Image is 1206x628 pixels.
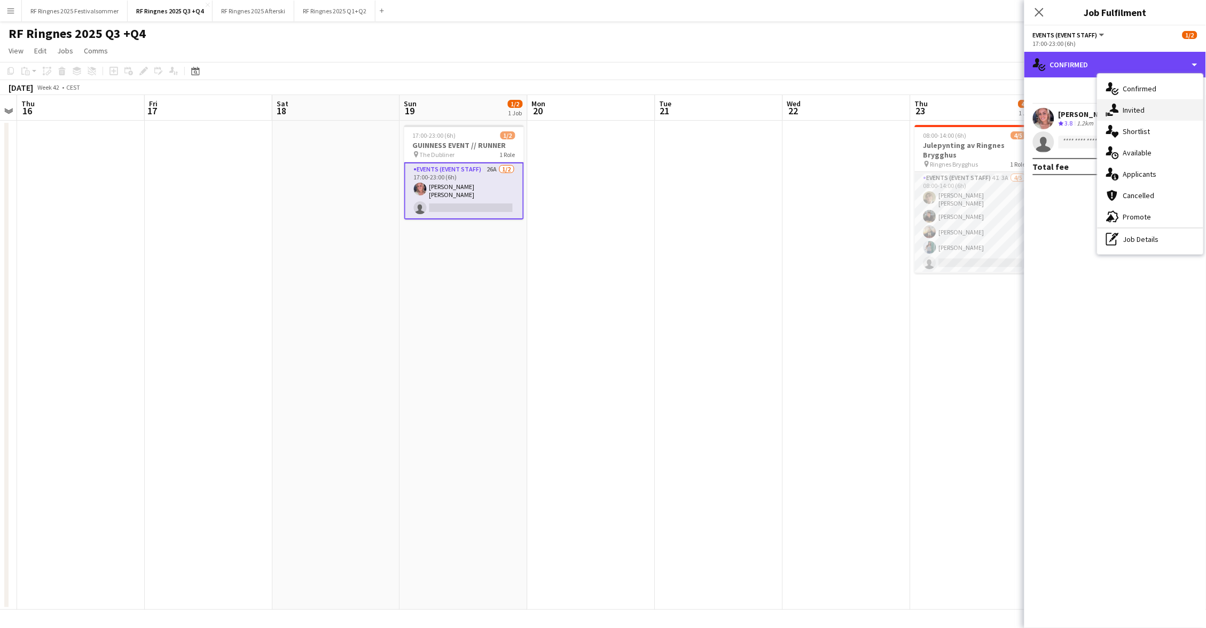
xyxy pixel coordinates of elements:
span: 4/5 [1011,131,1026,139]
span: 16 [20,105,35,117]
span: 1/2 [508,100,523,108]
a: Edit [30,44,51,58]
span: View [9,46,24,56]
a: Jobs [53,44,77,58]
app-job-card: 08:00-14:00 (6h)4/5Julepynting av Ringnes Brygghus Ringnes Brygghus1 RoleEvents (Event Staff)4I3A... [915,125,1035,273]
button: RF Ringnes 2025 Q3 +Q4 [128,1,213,21]
div: Confirmed [1024,52,1206,77]
div: 1.2km [1075,119,1096,128]
div: 1 Job [508,109,522,117]
a: Comms [80,44,112,58]
span: Thu [21,99,35,108]
span: Sat [277,99,288,108]
h3: Job Fulfilment [1024,5,1206,19]
span: 08:00-14:00 (6h) [923,131,967,139]
span: 1 Role [500,151,515,159]
h1: RF Ringnes 2025 Q3 +Q4 [9,26,146,42]
span: 19 [403,105,417,117]
span: Tue [660,99,672,108]
a: View [4,44,28,58]
span: 1/2 [500,131,515,139]
span: 17 [147,105,158,117]
span: Edit [34,46,46,56]
button: Events (Event Staff) [1033,31,1106,39]
button: RF Ringnes 2025 Q1+Q2 [294,1,375,21]
span: 1 Role [1011,160,1026,168]
div: [PERSON_NAME] [PERSON_NAME] [1059,109,1173,119]
h3: GUINNESS EVENT // RUNNER [404,140,524,150]
div: CEST [66,83,80,91]
div: [DATE] [9,82,33,93]
span: Sun [404,99,417,108]
span: Ringnes Brygghus [930,160,978,168]
span: 18 [275,105,288,117]
span: Confirmed [1123,84,1157,93]
span: Invited [1123,105,1145,115]
span: 4/5 [1019,100,1033,108]
span: Fri [149,99,158,108]
span: 3.8 [1065,119,1073,127]
span: Shortlist [1123,127,1150,136]
span: Available [1123,148,1152,158]
div: Job Details [1098,229,1203,250]
span: Comms [84,46,108,56]
span: Mon [532,99,546,108]
span: 23 [913,105,928,117]
span: Cancelled [1123,191,1155,200]
div: Total fee [1033,161,1069,172]
span: Week 42 [35,83,62,91]
span: 21 [658,105,672,117]
app-card-role: Events (Event Staff)4I3A4/508:00-14:00 (6h)[PERSON_NAME] [PERSON_NAME][PERSON_NAME][PERSON_NAME][... [915,172,1035,273]
span: 1/2 [1182,31,1197,39]
span: Jobs [57,46,73,56]
app-card-role: Events (Event Staff)26A1/217:00-23:00 (6h)[PERSON_NAME] [PERSON_NAME] [404,162,524,219]
span: The Dubliner [420,151,455,159]
div: 17:00-23:00 (6h) [1033,40,1197,48]
span: 22 [786,105,801,117]
span: 20 [530,105,546,117]
span: Thu [915,99,928,108]
button: RF Ringnes 2025 Festivalsommer [22,1,128,21]
span: Applicants [1123,169,1157,179]
h3: Julepynting av Ringnes Brygghus [915,140,1035,160]
div: 1 Job [1019,109,1033,117]
app-job-card: 17:00-23:00 (6h)1/2GUINNESS EVENT // RUNNER The Dubliner1 RoleEvents (Event Staff)26A1/217:00-23:... [404,125,524,219]
span: Promote [1123,212,1152,222]
span: Wed [787,99,801,108]
span: Events (Event Staff) [1033,31,1098,39]
span: 17:00-23:00 (6h) [413,131,456,139]
button: RF Ringnes 2025 Afterski [213,1,294,21]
